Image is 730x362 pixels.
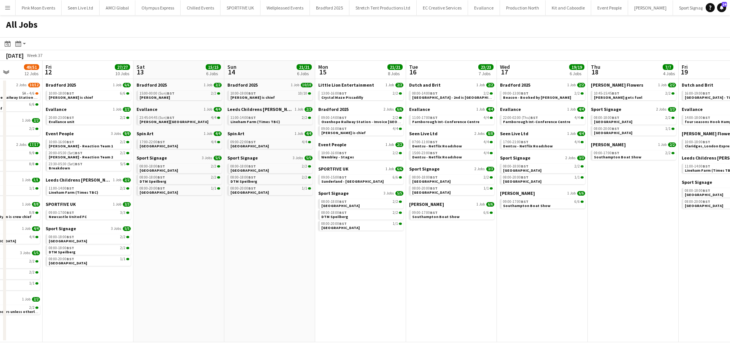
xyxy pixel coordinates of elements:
a: 11:00-14:00BST2/2Lineham Farm (Times TBC) [230,115,311,124]
a: Leeds Childrens [PERSON_NAME]1 Job2/2 [227,106,313,112]
a: 09:00-17:00BST2/2Southampton Boat Show [594,150,674,159]
span: 6/6 [395,107,403,112]
a: 15:00-00:00 (Sun)BST2/2[PERSON_NAME] [140,91,220,100]
span: 2/2 [120,151,125,155]
a: 10:00-16:00BST2/2Wembley - Stages [321,150,402,159]
span: BST [430,115,438,120]
span: 6/6 [29,103,35,106]
span: BST [612,115,619,120]
a: 23:45-04:45 (Sun)BST4/4[PERSON_NAME][GEOGRAPHIC_DATA] [140,115,220,124]
span: 3 Jobs [111,131,121,136]
span: 3 Jobs [202,156,212,160]
span: 1 Job [22,118,30,123]
a: 09:00-14:00BST2/2Oxenhope Railway Station - Invoice [GEOGRAPHIC_DATA] Royal [321,115,402,124]
div: Sport Signage3 Jobs5/508:00-18:00BST2/2[GEOGRAPHIC_DATA]08:00-18:00BST2/2DTM Speilberg08:00-20:00... [227,155,313,197]
a: Evallance1 Job2/2 [46,106,131,112]
span: Dutch and Brit [682,82,713,88]
span: Dutch and Brit [409,82,441,88]
span: 1 Job [204,131,212,136]
div: Little Lion Entertainment1 Job2/213:00-16:00BST2/2Crystal Maze Piccadilly [318,82,403,106]
span: Leeds Childrens Charity Lineham [227,106,293,112]
span: Event People [318,142,346,147]
a: Bradford 20251 Job10/10 [227,82,313,88]
span: 5/5 [305,156,313,160]
a: Little Lion Entertainment1 Job2/2 [318,82,403,88]
a: 08:00-18:00BST2/2[GEOGRAPHIC_DATA] [594,115,674,124]
a: 15:00-23:00BST4/4Dentsu - Netflix Roadshow [412,150,493,159]
span: 2 Jobs [16,142,27,147]
div: [PERSON_NAME] Flowers1 Job2/210:45-15:45BST2/2[PERSON_NAME] gets fuel [591,82,676,106]
span: 10/10 [298,92,307,95]
span: BST [167,115,175,120]
span: Bradford 2025 [500,82,530,88]
button: AMCI Global [100,0,135,15]
span: 1 Job [204,107,212,112]
a: Seen Live Ltd2 Jobs8/8 [409,131,494,136]
span: 2/2 [395,142,403,147]
a: 09:00-16:00BST4/4[PERSON_NAME] is chief [321,126,402,135]
span: 14:00-18:00 [685,116,710,120]
span: 4/4 [302,140,307,144]
div: Event People1 Job2/210:00-16:00BST2/2Wembley - Stages [318,142,403,166]
span: 15:00-23:00 [412,151,438,155]
span: Beacon - Booked by Josh whatsapp [503,95,571,100]
div: Spin Art1 Job4/417:00-22:00BST4/4[GEOGRAPHIC_DATA] [136,131,222,155]
span: 09:00-17:00 [594,151,619,155]
span: Evallance [409,106,430,112]
span: BST [703,91,710,96]
button: Chilled Events [181,0,221,15]
a: Bradford 20251 Job6/6 [46,82,131,88]
span: 4/4 [393,127,398,131]
button: Stretch Tent Productions Ltd [349,0,417,15]
span: 2 Jobs [474,131,485,136]
a: 08:00-14:00BST2/2[GEOGRAPHIC_DATA] - 2nd is [GEOGRAPHIC_DATA] (paid by [PERSON_NAME]) [412,91,493,100]
span: 4/4 [305,131,313,136]
a: Spin Art1 Job4/4 [227,131,313,136]
span: 09:00-14:00 [321,116,347,120]
a: 17:00-21:00BST4/4Dentsu - Netflix Roadshow [503,139,584,148]
span: 2 Jobs [565,156,576,160]
span: Thornton [140,95,170,100]
div: Bradford 20252 Jobs6/609:00-14:00BST2/2Oxenhope Railway Station - Invoice [GEOGRAPHIC_DATA] Royal... [318,106,403,142]
span: 2/2 [668,83,676,87]
span: Chelsea Harbour Hotel - 2nd is Milen (paid by Fitz) [412,95,551,100]
span: Evallance unit [49,119,75,124]
button: [PERSON_NAME] [628,0,673,15]
span: 2/2 [120,116,125,120]
span: 2/2 [32,118,40,123]
span: BST [530,115,538,120]
span: BST [612,126,619,131]
span: 10:00-16:00 [49,140,74,144]
a: [PERSON_NAME] Flowers1 Job2/2 [591,82,676,88]
span: Little Lion Entertainment [318,82,374,88]
span: Sport Signage [227,155,258,161]
span: 4/4 [211,140,216,144]
a: [PERSON_NAME]1 Job2/2 [591,142,676,147]
span: BST [339,126,347,131]
span: 8/8 [486,131,494,136]
span: 1 Job [476,107,485,112]
span: 2/2 [214,83,222,87]
a: Sport Signage3 Jobs5/5 [227,155,313,161]
span: BST [521,139,528,144]
button: Production North [500,0,546,15]
span: BST [430,150,438,155]
span: Thornton - Barker is chief [321,130,366,135]
span: 1 Job [386,142,394,147]
span: Bradford 2025 [136,82,167,88]
span: Bradford 2025 [318,106,349,112]
div: Dutch and Brit1 Job2/208:00-14:00BST2/2[GEOGRAPHIC_DATA] - 2nd is [GEOGRAPHIC_DATA] (paid by [PER... [409,82,494,106]
span: 10:00-18:00 [49,92,74,95]
span: 2 Jobs [656,107,667,112]
span: 2/2 [665,151,671,155]
a: 10:00-18:00BST6/6[PERSON_NAME] is chief [49,91,129,100]
div: Evallance1 Job2/220:00-23:00BST2/2Evallance unit [46,106,131,131]
span: BST [248,139,256,144]
span: 09:00-13:00 [503,92,528,95]
span: Evallance [500,106,521,112]
span: Evallance [46,106,67,112]
a: 22:00-02:00 (Thu)BST4/4Farnborough Int-Conference Centre [503,115,584,124]
a: 20:00-23:00BST2/2Evallance unit [49,115,129,124]
span: 1 Job [204,83,212,87]
span: 4/4 [574,140,580,144]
